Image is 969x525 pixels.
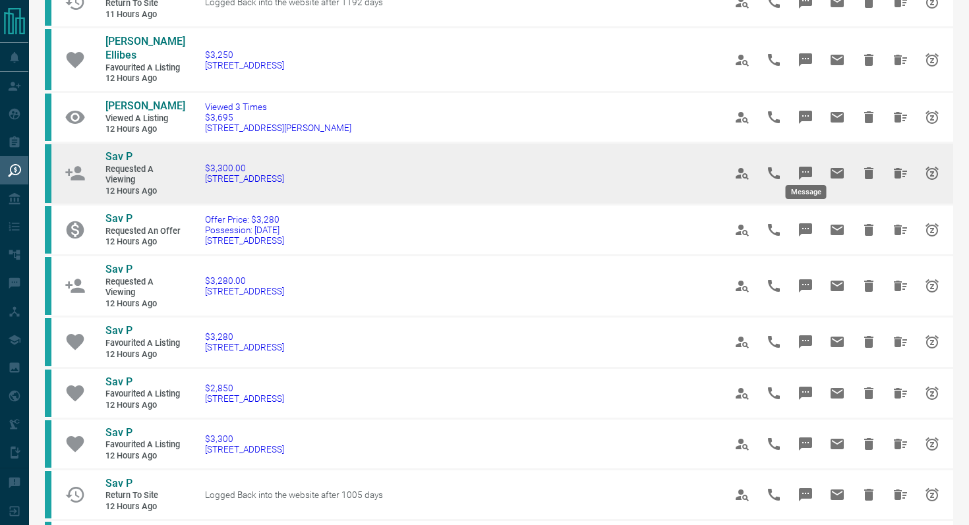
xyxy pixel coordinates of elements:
[45,29,51,90] div: condos.ca
[821,270,853,302] span: Email
[105,324,185,338] a: Sav P
[790,326,821,358] span: Message
[821,326,853,358] span: Email
[205,49,284,70] a: $3,250[STREET_ADDRESS]
[45,318,51,366] div: condos.ca
[758,326,790,358] span: Call
[885,428,916,460] span: Hide All from Sav P
[758,214,790,246] span: Call
[726,157,758,189] span: View Profile
[885,326,916,358] span: Hide All from Sav P
[790,377,821,409] span: Message
[726,270,758,302] span: View Profile
[105,263,185,277] a: Sav P
[790,270,821,302] span: Message
[790,214,821,246] span: Message
[105,263,132,275] span: Sav P
[105,349,185,360] span: 12 hours ago
[205,123,351,133] span: [STREET_ADDRESS][PERSON_NAME]
[105,63,185,74] span: Favourited a Listing
[45,144,51,203] div: condos.ca
[758,101,790,133] span: Call
[105,375,132,388] span: Sav P
[916,214,948,246] span: Snooze
[726,44,758,76] span: View Profile
[916,44,948,76] span: Snooze
[821,479,853,511] span: Email
[853,270,885,302] span: Hide
[885,101,916,133] span: Hide All from Shabnam Fakhraei
[205,433,284,455] a: $3,300[STREET_ADDRESS]
[105,400,185,411] span: 12 hours ago
[853,326,885,358] span: Hide
[916,377,948,409] span: Snooze
[205,433,284,444] span: $3,300
[790,479,821,511] span: Message
[205,383,284,404] a: $2,850[STREET_ADDRESS]
[45,206,51,254] div: condos.ca
[205,342,284,352] span: [STREET_ADDRESS]
[205,225,284,235] span: Possession: [DATE]
[853,44,885,76] span: Hide
[821,214,853,246] span: Email
[205,214,284,225] span: Offer Price: $3,280
[105,113,185,124] span: Viewed a Listing
[790,101,821,133] span: Message
[205,101,351,133] a: Viewed 3 Times$3,695[STREET_ADDRESS][PERSON_NAME]
[205,101,351,112] span: Viewed 3 Times
[790,44,821,76] span: Message
[105,236,185,248] span: 12 hours ago
[105,35,185,63] a: [PERSON_NAME] Ellibes
[726,377,758,409] span: View Profile
[885,44,916,76] span: Hide All from Selin Ellibes
[105,9,185,20] span: 11 hours ago
[205,393,284,404] span: [STREET_ADDRESS]
[205,163,284,173] span: $3,300.00
[105,389,185,400] span: Favourited a Listing
[105,73,185,84] span: 12 hours ago
[758,428,790,460] span: Call
[105,277,185,298] span: Requested a Viewing
[105,426,185,440] a: Sav P
[758,44,790,76] span: Call
[758,157,790,189] span: Call
[205,275,284,296] a: $3,280.00[STREET_ADDRESS]
[105,477,185,491] a: Sav P
[758,377,790,409] span: Call
[105,150,185,164] a: Sav P
[790,428,821,460] span: Message
[726,479,758,511] span: View Profile
[105,298,185,310] span: 12 hours ago
[105,99,185,113] a: [PERSON_NAME]
[916,479,948,511] span: Snooze
[853,214,885,246] span: Hide
[205,331,284,342] span: $3,280
[205,163,284,184] a: $3,300.00[STREET_ADDRESS]
[885,479,916,511] span: Hide All from Sav P
[853,479,885,511] span: Hide
[105,477,132,489] span: Sav P
[853,157,885,189] span: Hide
[205,489,383,500] span: Logged Back into the website after 1005 days
[105,124,185,135] span: 12 hours ago
[105,226,185,237] span: Requested an Offer
[205,49,284,60] span: $3,250
[916,326,948,358] span: Snooze
[885,270,916,302] span: Hide All from Sav P
[853,377,885,409] span: Hide
[726,214,758,246] span: View Profile
[821,428,853,460] span: Email
[205,383,284,393] span: $2,850
[105,338,185,349] span: Favourited a Listing
[786,185,827,199] div: Message
[105,150,132,163] span: Sav P
[758,479,790,511] span: Call
[45,420,51,468] div: condos.ca
[205,214,284,246] a: Offer Price: $3,280Possession: [DATE][STREET_ADDRESS]
[105,426,132,439] span: Sav P
[853,428,885,460] span: Hide
[885,157,916,189] span: Hide All from Sav P
[726,428,758,460] span: View Profile
[205,286,284,296] span: [STREET_ADDRESS]
[821,377,853,409] span: Email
